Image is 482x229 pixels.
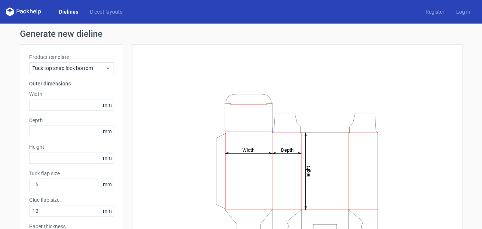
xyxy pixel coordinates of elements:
[305,166,311,179] tspan: Height
[84,8,128,15] a: Diecut layouts
[29,90,114,98] label: Width
[29,80,114,87] h3: Outer dimensions
[420,8,450,15] a: Register
[29,117,114,124] label: Depth
[29,53,114,61] label: Product template
[101,152,114,163] span: mm
[101,99,114,110] span: mm
[101,179,114,190] span: mm
[450,8,476,15] a: Log in
[29,170,114,177] label: Tuck flap size
[242,147,254,152] tspan: Width
[101,205,114,216] span: mm
[101,126,114,137] span: mm
[281,147,294,152] tspan: Depth
[32,64,105,72] span: Tuck top snap lock bottom
[29,196,114,204] label: Glue flap size
[53,8,84,15] a: Dielines
[29,143,114,151] label: Height
[20,29,462,38] h1: Generate new dieline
